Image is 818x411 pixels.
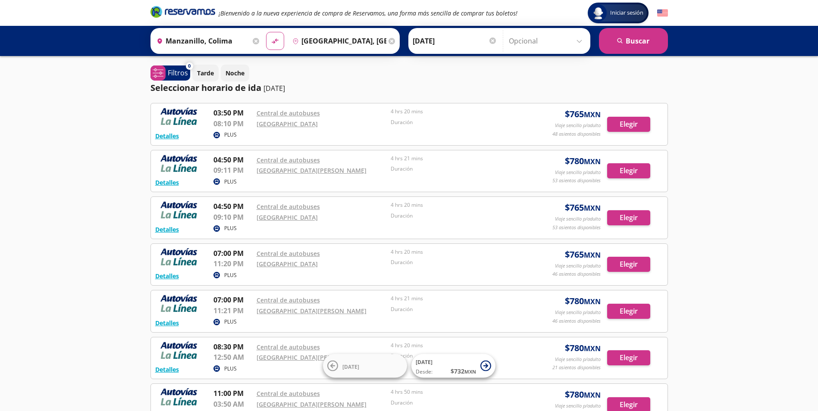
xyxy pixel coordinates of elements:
p: PLUS [224,271,237,279]
p: Duración [391,399,521,407]
a: Central de autobuses [257,109,320,117]
p: 11:21 PM [213,305,252,316]
a: Central de autobuses [257,296,320,304]
small: MXN [464,368,476,375]
small: MXN [584,110,601,119]
p: Seleccionar horario de ida [150,81,261,94]
p: 4 hrs 21 mins [391,295,521,302]
span: [DATE] [416,358,433,366]
img: RESERVAMOS [155,295,203,312]
p: PLUS [224,365,237,373]
button: Detalles [155,365,179,374]
p: 4 hrs 20 mins [391,248,521,256]
a: [GEOGRAPHIC_DATA] [257,213,318,221]
span: $ 765 [565,201,601,214]
input: Elegir Fecha [413,30,497,52]
p: 4 hrs 21 mins [391,155,521,162]
p: 03:50 PM [213,108,252,118]
p: PLUS [224,318,237,326]
p: 07:00 PM [213,248,252,258]
p: Viaje sencillo p/adulto [555,169,601,176]
p: Viaje sencillo p/adulto [555,215,601,223]
p: Viaje sencillo p/adulto [555,356,601,363]
button: 0Filtros [150,65,190,81]
span: Desde: [416,368,433,376]
p: 53 asientos disponibles [552,224,601,231]
p: 4 hrs 20 mins [391,342,521,349]
p: Viaje sencillo p/adulto [555,122,601,129]
p: Tarde [197,68,214,78]
p: Duración [391,165,521,173]
a: Central de autobuses [257,389,320,398]
span: Iniciar sesión [607,9,647,17]
a: Central de autobuses [257,249,320,258]
button: Detalles [155,318,179,327]
button: Detalles [155,271,179,280]
a: [GEOGRAPHIC_DATA][PERSON_NAME] [257,400,367,408]
p: 46 asientos disponibles [552,271,601,278]
p: Viaje sencillo p/adulto [555,402,601,410]
p: PLUS [224,224,237,232]
small: MXN [584,157,601,166]
img: RESERVAMOS [155,155,203,172]
span: [DATE] [342,363,359,370]
span: $ 780 [565,342,601,355]
p: 12:50 AM [213,352,252,362]
small: MXN [584,250,601,260]
input: Buscar Origen [153,30,251,52]
img: RESERVAMOS [155,388,203,405]
button: Elegir [607,304,650,319]
p: 4 hrs 20 mins [391,108,521,115]
img: RESERVAMOS [155,108,203,125]
p: 08:10 PM [213,118,252,129]
p: 11:00 PM [213,388,252,399]
button: Detalles [155,225,179,234]
a: Brand Logo [150,5,215,21]
span: $ 765 [565,108,601,121]
p: 09:10 PM [213,212,252,222]
p: 48 asientos disponibles [552,131,601,138]
span: $ 732 [451,367,476,376]
a: [GEOGRAPHIC_DATA] [257,120,318,128]
input: Opcional [509,30,586,52]
button: Detalles [155,178,179,187]
small: MXN [584,203,601,213]
p: 07:00 PM [213,295,252,305]
button: Elegir [607,257,650,272]
button: [DATE] [323,354,407,378]
p: 21 asientos disponibles [552,364,601,371]
p: 04:50 PM [213,201,252,212]
p: 09:11 PM [213,165,252,175]
p: Noche [226,68,244,78]
span: $ 765 [565,248,601,261]
button: Tarde [192,65,219,81]
p: Filtros [168,68,188,78]
button: Elegir [607,163,650,178]
p: Duración [391,212,521,220]
span: $ 780 [565,388,601,401]
p: Duración [391,258,521,266]
p: Duración [391,352,521,360]
a: Central de autobuses [257,202,320,211]
button: Noche [221,65,249,81]
button: Elegir [607,210,650,225]
span: $ 780 [565,295,601,308]
button: Elegir [607,117,650,132]
span: $ 780 [565,155,601,168]
p: 53 asientos disponibles [552,177,601,184]
p: 04:50 PM [213,155,252,165]
p: PLUS [224,178,237,186]
button: Elegir [607,350,650,365]
p: PLUS [224,131,237,139]
p: Duración [391,305,521,313]
input: Buscar Destino [289,30,386,52]
a: [GEOGRAPHIC_DATA] [257,260,318,268]
small: MXN [584,390,601,400]
em: ¡Bienvenido a la nueva experiencia de compra de Reservamos, una forma más sencilla de comprar tus... [219,9,517,17]
button: Detalles [155,131,179,140]
a: [GEOGRAPHIC_DATA][PERSON_NAME] [257,307,367,315]
a: Central de autobuses [257,156,320,164]
img: RESERVAMOS [155,201,203,218]
i: Brand Logo [150,5,215,18]
p: 03:50 AM [213,399,252,409]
